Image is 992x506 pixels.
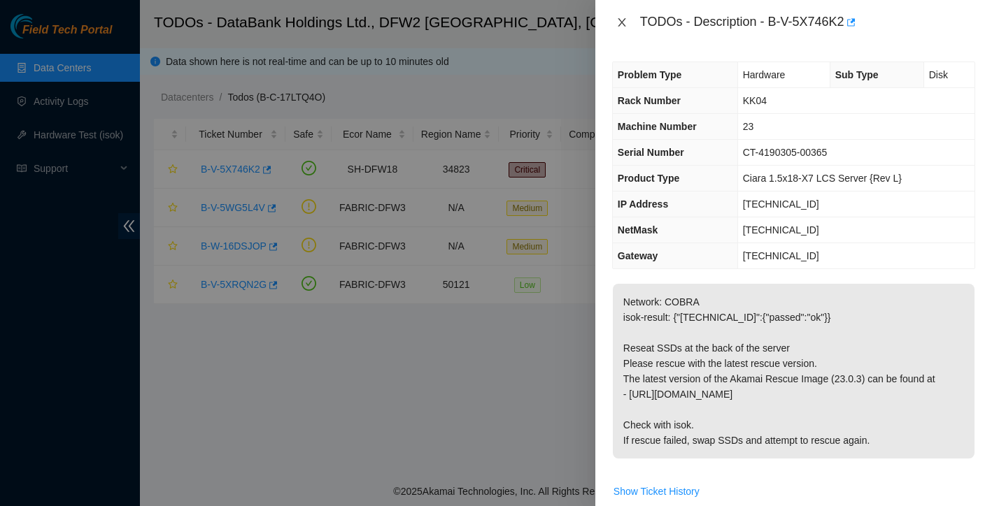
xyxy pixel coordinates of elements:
[618,69,682,80] span: Problem Type
[743,224,819,236] span: [TECHNICAL_ID]
[835,69,879,80] span: Sub Type
[612,16,632,29] button: Close
[640,11,975,34] div: TODOs - Description - B-V-5X746K2
[614,484,700,499] span: Show Ticket History
[618,173,679,184] span: Product Type
[743,121,754,132] span: 23
[618,121,697,132] span: Machine Number
[743,147,828,158] span: CT-4190305-00365
[618,147,684,158] span: Serial Number
[618,224,658,236] span: NetMask
[618,250,658,261] span: Gateway
[743,69,786,80] span: Hardware
[929,69,948,80] span: Disk
[743,198,819,210] span: [TECHNICAL_ID]
[743,250,819,261] span: [TECHNICAL_ID]
[613,480,700,503] button: Show Ticket History
[618,198,668,210] span: IP Address
[616,17,628,28] span: close
[613,284,975,458] p: Network: COBRA isok-result: {"[TECHNICAL_ID]":{"passed":"ok"}} Reseat SSDs at the back of the ser...
[743,173,902,184] span: Ciara 1.5x18-X7 LCS Server {Rev L}
[743,95,767,106] span: KK04
[618,95,681,106] span: Rack Number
